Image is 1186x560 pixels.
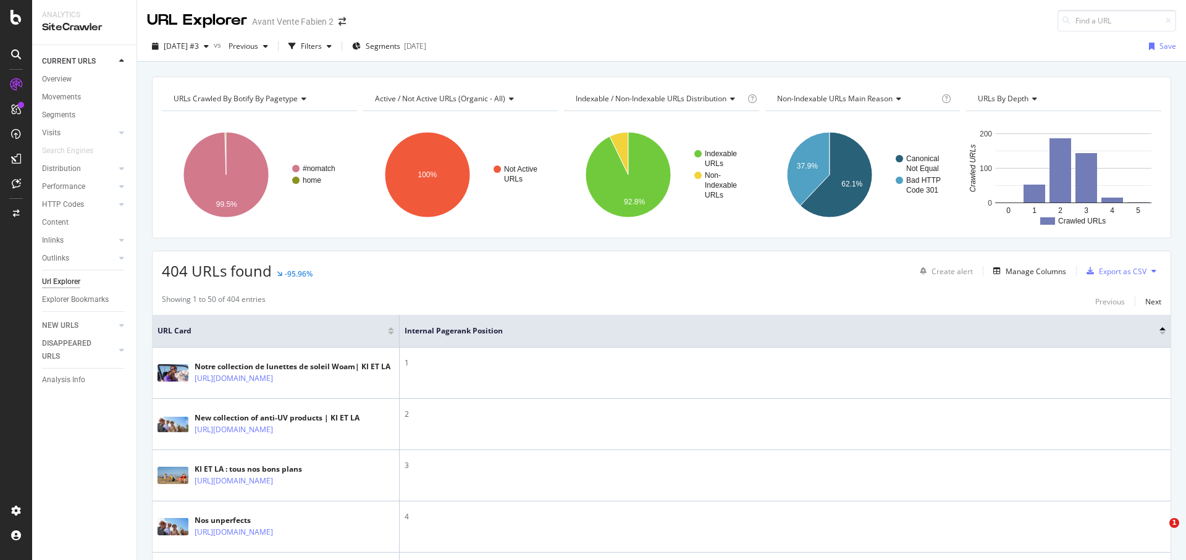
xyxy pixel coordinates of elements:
div: arrow-right-arrow-left [339,17,346,26]
a: Distribution [42,162,116,175]
div: Inlinks [42,234,64,247]
a: Visits [42,127,116,140]
a: Overview [42,73,128,86]
a: [URL][DOMAIN_NAME] [195,424,273,436]
button: Manage Columns [988,264,1066,278]
div: Visits [42,127,61,140]
text: URLs [705,159,723,168]
div: 3 [405,460,1166,471]
svg: A chart. [765,121,961,228]
a: HTTP Codes [42,198,116,211]
a: Outlinks [42,252,116,265]
text: Crawled URLs [969,144,978,192]
button: Save [1144,36,1176,56]
span: 1 [1169,518,1179,528]
div: Distribution [42,162,81,175]
span: URL Card [158,325,385,336]
text: 3 [1085,206,1089,215]
div: URL Explorer [147,10,247,31]
button: Segments[DATE] [347,36,431,56]
svg: A chart. [564,121,759,228]
div: 2 [405,409,1166,420]
svg: A chart. [162,121,357,228]
a: DISAPPEARED URLS [42,337,116,363]
span: URLs by Depth [978,93,1028,104]
span: vs [214,40,224,50]
span: Segments [366,41,400,51]
text: 200 [980,130,992,138]
text: Canonical [906,154,939,163]
a: Search Engines [42,144,106,157]
a: Content [42,216,128,229]
text: URLs [504,175,523,183]
div: A chart. [966,121,1161,228]
div: Export as CSV [1099,266,1146,277]
text: URLs [705,191,723,199]
text: Not Active [504,165,537,173]
div: Showing 1 to 50 of 404 entries [162,294,266,309]
div: Movements [42,91,81,104]
text: 5 [1137,206,1141,215]
div: Next [1145,296,1161,307]
div: Overview [42,73,72,86]
div: HTTP Codes [42,198,84,211]
a: Analysis Info [42,374,128,387]
text: 62.1% [841,180,862,188]
text: Code 301 [906,186,938,194]
img: main image [158,417,188,432]
div: Save [1159,41,1176,51]
div: Manage Columns [1006,266,1066,277]
a: Movements [42,91,128,104]
a: [URL][DOMAIN_NAME] [195,372,273,385]
div: Url Explorer [42,275,80,288]
div: A chart. [363,121,558,228]
div: 4 [405,511,1166,522]
div: Avant Vente Fabien 2 [252,15,334,28]
div: CURRENT URLS [42,55,96,68]
a: NEW URLS [42,319,116,332]
div: Nos unperfects [195,515,313,526]
text: 37.9% [797,162,818,170]
span: Indexable / Non-Indexable URLs distribution [576,93,726,104]
div: Segments [42,109,75,122]
text: Bad HTTP [906,176,941,185]
text: 4 [1111,206,1115,215]
div: Filters [301,41,322,51]
div: KI ET LA : tous nos bons plans [195,464,313,475]
text: 0 [1007,206,1011,215]
div: Analytics [42,10,127,20]
div: Notre collection de lunettes de soleil Woam| KI ET LA [195,361,390,372]
span: 404 URLs found [162,261,272,281]
text: Crawled URLs [1058,217,1106,225]
a: Performance [42,180,116,193]
img: main image [158,467,188,484]
div: Explorer Bookmarks [42,293,109,306]
div: Search Engines [42,144,93,157]
h4: Indexable / Non-Indexable URLs Distribution [573,89,745,109]
button: Previous [1095,294,1125,309]
text: 100 [980,164,992,173]
span: Previous [224,41,258,51]
button: Previous [224,36,273,56]
iframe: Intercom live chat [1144,518,1174,548]
h4: URLs Crawled By Botify By pagetype [171,89,346,109]
a: Url Explorer [42,275,128,288]
span: Non-Indexable URLs Main Reason [777,93,893,104]
text: Indexable [705,181,737,190]
text: 99.5% [216,200,237,209]
div: New collection of anti-UV products | KI ET LA [195,412,360,424]
text: 100% [418,170,437,179]
a: Explorer Bookmarks [42,293,128,306]
div: Create alert [932,266,973,277]
a: CURRENT URLS [42,55,116,68]
div: Analysis Info [42,374,85,387]
h4: Active / Not Active URLs [372,89,547,109]
span: Internal Pagerank Position [405,325,1141,336]
img: main image [158,364,188,382]
div: DISAPPEARED URLS [42,337,104,363]
text: 2 [1059,206,1063,215]
button: [DATE] #3 [147,36,214,56]
text: 1 [1033,206,1037,215]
